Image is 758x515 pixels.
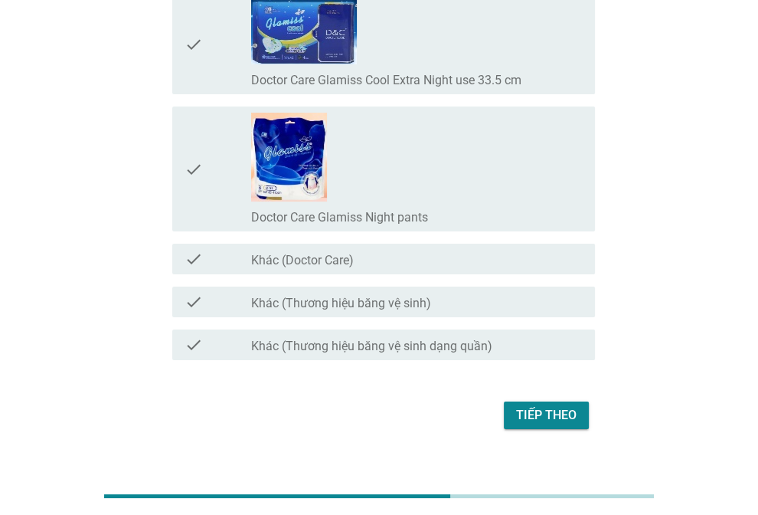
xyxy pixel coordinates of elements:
label: Khác (Thương hiệu băng vệ sinh dạng quần) [251,339,492,354]
label: Khác (Doctor Care) [251,253,354,268]
i: check [185,293,203,311]
i: check [185,113,203,225]
img: ef439cee-8e3e-4c7d-b839-d23899a5617c-image71.jpeg [251,113,327,202]
i: check [185,250,203,268]
button: Tiếp theo [504,402,589,429]
label: Doctor Care Glamiss Cool Extra Night use 33.5 cm [251,73,521,88]
label: Doctor Care Glamiss Night pants [251,210,428,225]
label: Khác (Thương hiệu băng vệ sinh) [251,296,431,311]
i: check [185,336,203,354]
div: Tiếp theo [516,406,577,425]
